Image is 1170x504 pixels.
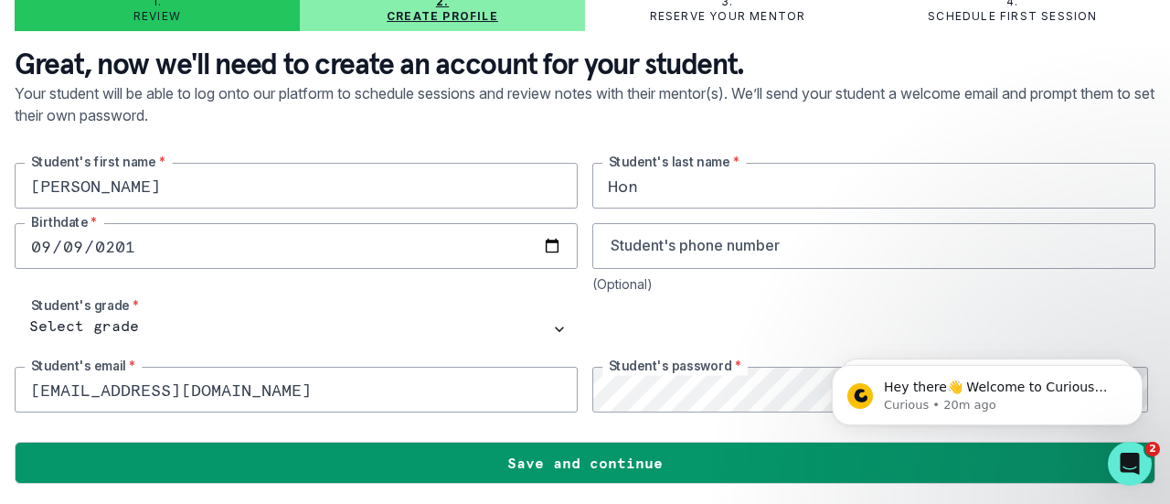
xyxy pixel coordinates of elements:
p: Schedule first session [928,9,1097,24]
p: Your student will be able to log onto our platform to schedule sessions and review notes with the... [15,82,1155,163]
button: Save and continue [15,442,1155,484]
span: 2 [1145,442,1160,456]
p: Reserve your mentor [650,9,806,24]
p: Create profile [387,9,498,24]
p: Great, now we'll need to create an account for your student. [15,46,1155,82]
p: Review [133,9,181,24]
div: (Optional) [592,276,1155,292]
iframe: Intercom notifications message [804,327,1170,455]
iframe: Intercom live chat [1108,442,1152,486]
